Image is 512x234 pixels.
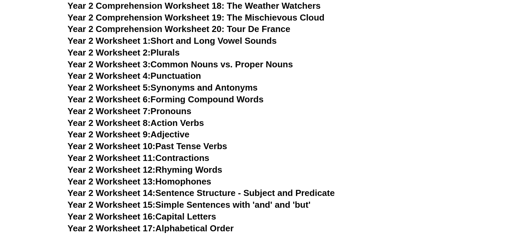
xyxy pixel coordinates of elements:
[68,165,156,175] span: Year 2 Worksheet 12:
[68,1,321,11] a: Year 2 Comprehension Worksheet 18: The Weather Watchers
[68,141,227,151] a: Year 2 Worksheet 10:Past Tense Verbs
[68,12,325,23] a: Year 2 Comprehension Worksheet 19: The Mischievous Cloud
[68,94,264,104] a: Year 2 Worksheet 6:Forming Compound Words
[68,176,211,187] a: Year 2 Worksheet 13:Homophones
[68,176,156,187] span: Year 2 Worksheet 13:
[68,82,258,93] a: Year 2 Worksheet 5:Synonyms and Antonyms
[68,24,291,34] a: Year 2 Comprehension Worksheet 20: Tour De France
[400,158,512,234] iframe: Chat Widget
[68,47,180,58] a: Year 2 Worksheet 2:Plurals
[68,165,223,175] a: Year 2 Worksheet 12:Rhyming Words
[68,71,151,81] span: Year 2 Worksheet 4:
[68,47,151,58] span: Year 2 Worksheet 2:
[68,200,156,210] span: Year 2 Worksheet 15:
[68,59,151,69] span: Year 2 Worksheet 3:
[68,188,156,198] span: Year 2 Worksheet 14:
[68,153,156,163] span: Year 2 Worksheet 11:
[68,141,156,151] span: Year 2 Worksheet 10:
[68,82,151,93] span: Year 2 Worksheet 5:
[68,223,234,233] a: Year 2 Worksheet 17:Alphabetical Order
[68,106,192,116] a: Year 2 Worksheet 7:Pronouns
[68,200,311,210] a: Year 2 Worksheet 15:Simple Sentences with 'and' and 'but'
[68,59,293,69] a: Year 2 Worksheet 3:Common Nouns vs. Proper Nouns
[68,118,204,128] a: Year 2 Worksheet 8:Action Verbs
[68,106,151,116] span: Year 2 Worksheet 7:
[68,36,277,46] a: Year 2 Worksheet 1:Short and Long Vowel Sounds
[68,188,335,198] a: Year 2 Worksheet 14:Sentence Structure - Subject and Predicate
[68,153,209,163] a: Year 2 Worksheet 11:Contractions
[68,118,151,128] span: Year 2 Worksheet 8:
[68,223,156,233] span: Year 2 Worksheet 17:
[68,36,151,46] span: Year 2 Worksheet 1:
[68,211,156,222] span: Year 2 Worksheet 16:
[68,129,190,139] a: Year 2 Worksheet 9:Adjective
[68,94,151,104] span: Year 2 Worksheet 6:
[68,129,151,139] span: Year 2 Worksheet 9:
[68,211,216,222] a: Year 2 Worksheet 16:Capital Letters
[68,71,201,81] a: Year 2 Worksheet 4:Punctuation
